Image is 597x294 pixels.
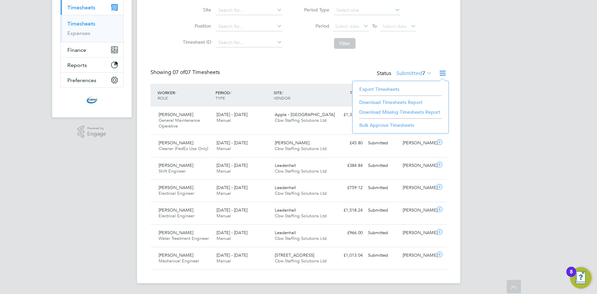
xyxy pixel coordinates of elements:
[275,258,327,264] span: Cbw Staffing Solutions Ltd
[275,213,327,219] span: Cbw Staffing Solutions Ltd
[87,131,106,137] span: Engage
[61,15,123,42] div: Timesheets
[400,182,435,193] div: [PERSON_NAME]
[356,120,445,130] li: Bulk Approve Timesheets
[356,84,445,94] li: Export Timesheets
[77,125,106,138] a: Powered byEngage
[274,95,290,101] span: VENDOR
[217,213,231,219] span: Manual
[159,235,209,241] span: Water Treatment Engineer
[87,95,97,105] img: cbwstaffingsolutions-logo-retina.png
[230,90,231,95] span: /
[400,160,435,171] div: [PERSON_NAME]
[215,95,225,101] span: TYPE
[217,235,231,241] span: Manual
[173,69,220,76] span: 07 Timesheets
[159,213,194,219] span: Electrical Engineer
[159,258,199,264] span: Mechanical Engineer
[356,98,445,107] li: Download Timesheets Report
[67,77,96,83] span: Preferences
[400,250,435,261] div: [PERSON_NAME]
[159,190,194,196] span: Electrical Engineer
[330,205,365,216] div: £1,518.24
[299,23,329,29] label: Period
[330,109,365,120] div: £1,337.04
[272,86,330,104] div: SITE
[275,168,327,174] span: Cbw Staffing Solutions Ltd
[570,272,573,281] div: 8
[330,160,365,171] div: £384.84
[181,23,211,29] label: Position
[217,140,247,146] span: [DATE] - [DATE]
[377,69,433,78] div: Status
[159,252,193,258] span: [PERSON_NAME]
[159,146,208,151] span: Cleaner (FedEx Use Only)
[370,22,379,30] span: To
[159,117,200,129] span: General Maintenance Operative
[173,69,185,76] span: 07 of
[275,112,335,117] span: Apple - [GEOGRAPHIC_DATA]
[217,185,247,190] span: [DATE] - [DATE]
[159,162,193,168] span: [PERSON_NAME]
[356,107,445,117] li: Download Missing Timesheets Report
[365,250,400,261] div: Submitted
[275,146,327,151] span: Cbw Staffing Solutions Ltd
[400,205,435,216] div: [PERSON_NAME]
[217,112,247,117] span: [DATE] - [DATE]
[282,90,283,95] span: /
[181,7,211,13] label: Site
[330,250,365,261] div: £1,013.04
[217,146,231,151] span: Manual
[67,4,95,11] span: Timesheets
[365,227,400,238] div: Submitted
[383,23,407,29] span: Select date
[159,207,193,213] span: [PERSON_NAME]
[217,230,247,235] span: [DATE] - [DATE]
[181,39,211,45] label: Timesheet ID
[217,162,247,168] span: [DATE] - [DATE]
[67,30,90,36] a: Expenses
[330,227,365,238] div: £966.00
[275,252,314,258] span: [STREET_ADDRESS]
[216,6,282,15] input: Search for...
[217,190,231,196] span: Manual
[67,62,87,68] span: Reports
[396,70,432,77] label: Submitted
[217,117,231,123] span: Manual
[217,252,247,258] span: [DATE] - [DATE]
[61,73,123,87] button: Preferences
[334,38,356,49] button: Filter
[275,140,309,146] span: [PERSON_NAME]
[159,168,186,174] span: Shift Engineer
[156,86,214,104] div: WORKER
[159,140,193,146] span: [PERSON_NAME]
[67,47,86,53] span: Finance
[217,207,247,213] span: [DATE] - [DATE]
[334,6,400,15] input: Select one
[330,182,365,193] div: £759.12
[159,230,193,235] span: [PERSON_NAME]
[365,182,400,193] div: Submitted
[61,42,123,57] button: Finance
[335,23,359,29] span: Select date
[216,22,282,31] input: Search for...
[275,235,327,241] span: Cbw Staffing Solutions Ltd
[151,69,221,76] div: Showing
[365,138,400,149] div: Submitted
[365,205,400,216] div: Submitted
[217,168,231,174] span: Manual
[400,227,435,238] div: [PERSON_NAME]
[275,207,296,213] span: Leadenhall
[365,160,400,171] div: Submitted
[275,117,327,123] span: Cbw Staffing Solutions Ltd
[275,190,327,196] span: Cbw Staffing Solutions Ltd
[400,138,435,149] div: [PERSON_NAME]
[275,162,296,168] span: Leadenhall
[159,112,193,117] span: [PERSON_NAME]
[299,7,329,13] label: Period Type
[422,70,425,77] span: 7
[87,125,106,131] span: Powered by
[67,21,95,27] a: Timesheets
[275,185,296,190] span: Leadenhall
[175,90,176,95] span: /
